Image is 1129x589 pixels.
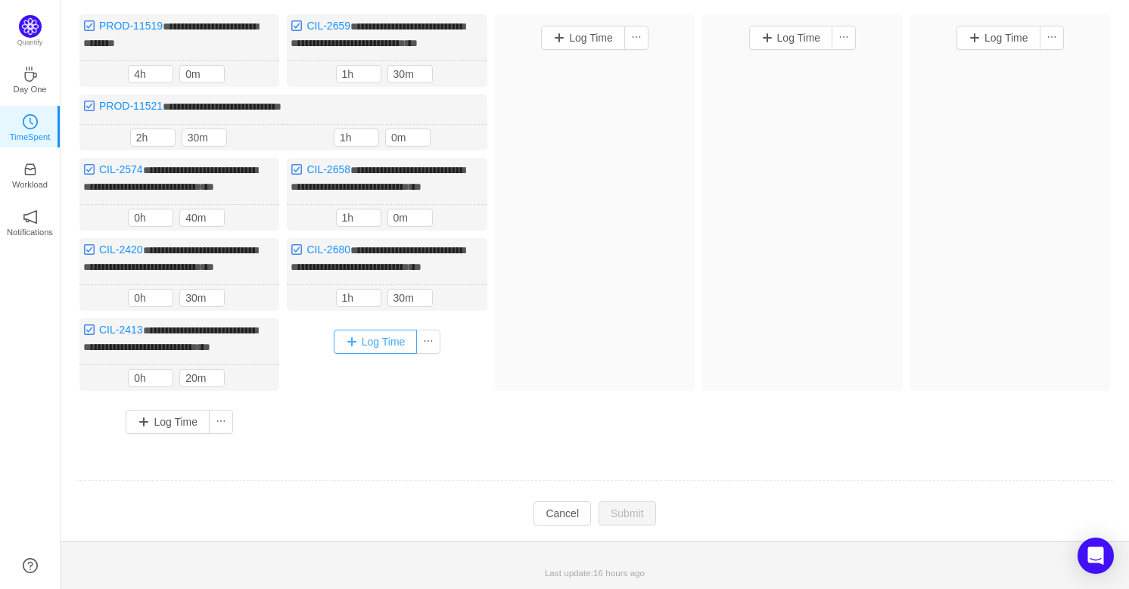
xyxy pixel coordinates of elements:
div: Open Intercom Messenger [1078,538,1114,574]
a: icon: clock-circleTimeSpent [23,119,38,134]
span: Last update: [545,568,645,578]
button: icon: ellipsis [832,26,856,50]
a: CIL-2659 [306,20,350,32]
img: 10318 [83,163,95,175]
img: 10318 [83,20,95,32]
a: icon: inboxWorkload [23,166,38,181]
img: 10318 [291,20,303,32]
p: Workload [12,178,48,191]
a: CIL-2420 [99,243,143,256]
span: 16 hours ago [593,568,645,578]
a: PROD-11521 [99,100,163,112]
button: Log Time [334,330,418,354]
button: icon: ellipsis [1040,26,1064,50]
button: Log Time [126,410,210,434]
img: 10318 [291,243,303,256]
a: CIL-2413 [99,324,143,336]
a: icon: coffeeDay One [23,71,38,86]
img: Quantify [19,15,42,38]
button: Log Time [749,26,833,50]
a: icon: question-circle [23,558,38,573]
img: 10318 [83,324,95,336]
a: CIL-2574 [99,163,143,175]
button: Cancel [533,501,591,525]
button: icon: ellipsis [624,26,648,50]
i: icon: inbox [23,162,38,177]
img: 10318 [83,243,95,256]
button: icon: ellipsis [416,330,440,354]
i: icon: notification [23,209,38,225]
button: Submit [599,501,656,525]
a: icon: notificationNotifications [23,214,38,229]
button: Log Time [541,26,625,50]
button: icon: ellipsis [209,410,233,434]
a: CIL-2658 [306,163,350,175]
p: Quantify [17,38,43,48]
p: Day One [13,82,46,96]
p: TimeSpent [10,130,51,144]
i: icon: clock-circle [23,114,38,129]
p: Notifications [7,225,53,239]
a: CIL-2680 [306,243,350,256]
img: 10318 [291,163,303,175]
button: Log Time [956,26,1040,50]
a: PROD-11519 [99,20,163,32]
img: 10318 [83,100,95,112]
i: icon: coffee [23,67,38,82]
